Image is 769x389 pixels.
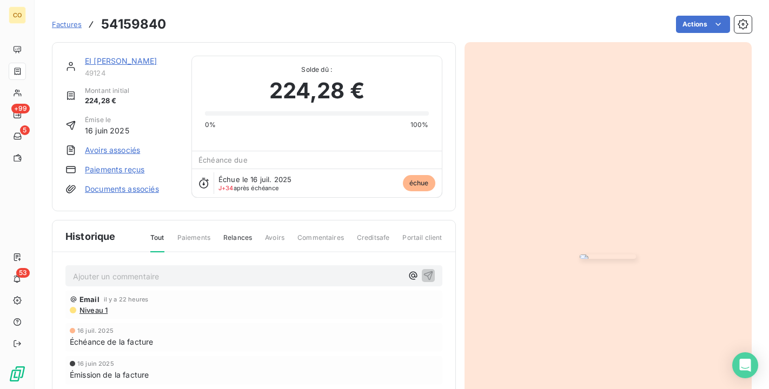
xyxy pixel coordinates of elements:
span: Tout [150,233,164,252]
img: Logo LeanPay [9,365,26,383]
span: Creditsafe [357,233,390,251]
span: 49124 [85,69,178,77]
span: +99 [11,104,30,113]
span: Échue le 16 juil. 2025 [218,175,291,184]
span: 16 juin 2025 [77,360,114,367]
a: Paiements reçus [85,164,144,175]
span: Montant initial [85,86,129,96]
a: EI [PERSON_NAME] [85,56,157,65]
span: 5 [20,125,30,135]
span: Solde dû : [205,65,429,75]
a: 5 [9,128,25,145]
a: +99 [9,106,25,123]
span: Factures [52,20,82,29]
span: Échéance due [198,156,248,164]
span: après échéance [218,185,279,191]
span: 224,28 € [269,75,364,107]
span: Niveau 1 [78,306,108,314]
span: Relances [223,233,252,251]
span: il y a 22 heures [104,296,148,303]
span: 16 juin 2025 [85,125,129,136]
span: J+34 [218,184,234,192]
span: 224,28 € [85,96,129,106]
span: Email [79,295,100,304]
span: Historique [65,229,116,244]
a: Factures [52,19,82,30]
span: Portail client [402,233,442,251]
span: Paiements [177,233,210,251]
h3: 54159840 [101,15,166,34]
button: Actions [676,16,730,33]
div: CO [9,6,26,24]
span: 100% [410,120,429,130]
span: Avoirs [265,233,284,251]
img: invoice_thumbnail [580,254,636,259]
span: 16 juil. 2025 [77,327,114,334]
span: 0% [205,120,216,130]
span: Échéance de la facture [70,336,153,347]
span: Commentaires [297,233,344,251]
span: 53 [16,268,30,278]
a: Documents associés [85,184,159,194]
span: Émise le [85,115,129,125]
a: Avoirs associés [85,145,140,156]
span: Émission de la facture [70,369,149,380]
div: Open Intercom Messenger [732,352,758,378]
span: échue [403,175,435,191]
